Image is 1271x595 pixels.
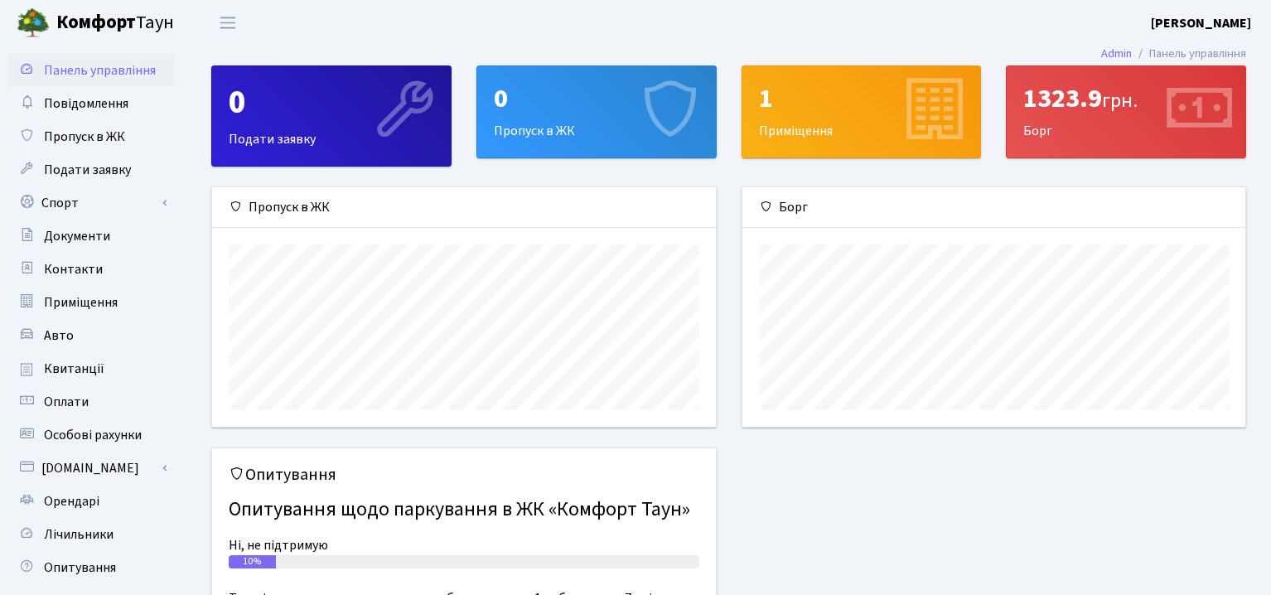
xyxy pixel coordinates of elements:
a: 1Приміщення [742,65,982,158]
a: [DOMAIN_NAME] [8,452,174,485]
a: Особові рахунки [8,418,174,452]
a: Контакти [8,253,174,286]
a: Квитанції [8,352,174,385]
span: Подати заявку [44,161,131,179]
div: Приміщення [742,66,981,157]
span: Контакти [44,260,103,278]
b: Комфорт [56,9,136,36]
a: Admin [1101,45,1132,62]
a: Орендарі [8,485,174,518]
a: Приміщення [8,286,174,319]
a: Авто [8,319,174,352]
button: Переключити навігацію [207,9,249,36]
div: Подати заявку [212,66,451,166]
div: 1323.9 [1023,83,1229,114]
span: Особові рахунки [44,426,142,444]
span: Авто [44,327,74,345]
span: Квитанції [44,360,104,378]
span: Документи [44,227,110,245]
div: Пропуск в ЖК [477,66,716,157]
a: 0Пропуск в ЖК [476,65,717,158]
a: Подати заявку [8,153,174,186]
a: 0Подати заявку [211,65,452,167]
span: Пропуск в ЖК [44,128,125,146]
a: Спорт [8,186,174,220]
a: Лічильники [8,518,174,551]
a: Панель управління [8,54,174,87]
a: Повідомлення [8,87,174,120]
div: Пропуск в ЖК [212,187,716,228]
li: Панель управління [1132,45,1246,63]
a: Опитування [8,551,174,584]
span: Лічильники [44,525,114,544]
span: Таун [56,9,174,37]
span: Панель управління [44,61,156,80]
span: Повідомлення [44,94,128,113]
h4: Опитування щодо паркування в ЖК «Комфорт Таун» [229,491,699,529]
div: Борг [742,187,1246,228]
div: 1 [759,83,964,114]
span: Оплати [44,393,89,411]
a: Оплати [8,385,174,418]
span: Опитування [44,559,116,577]
div: Борг [1007,66,1245,157]
div: 0 [494,83,699,114]
div: 0 [229,83,434,123]
a: Документи [8,220,174,253]
img: logo.png [17,7,50,40]
h5: Опитування [229,465,699,485]
span: Приміщення [44,293,118,312]
span: грн. [1102,86,1138,115]
div: Ні, не підтримую [229,535,699,555]
a: Пропуск в ЖК [8,120,174,153]
div: 10% [229,555,276,568]
nav: breadcrumb [1076,36,1271,71]
a: [PERSON_NAME] [1151,13,1251,33]
b: [PERSON_NAME] [1151,14,1251,32]
span: Орендарі [44,492,99,510]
